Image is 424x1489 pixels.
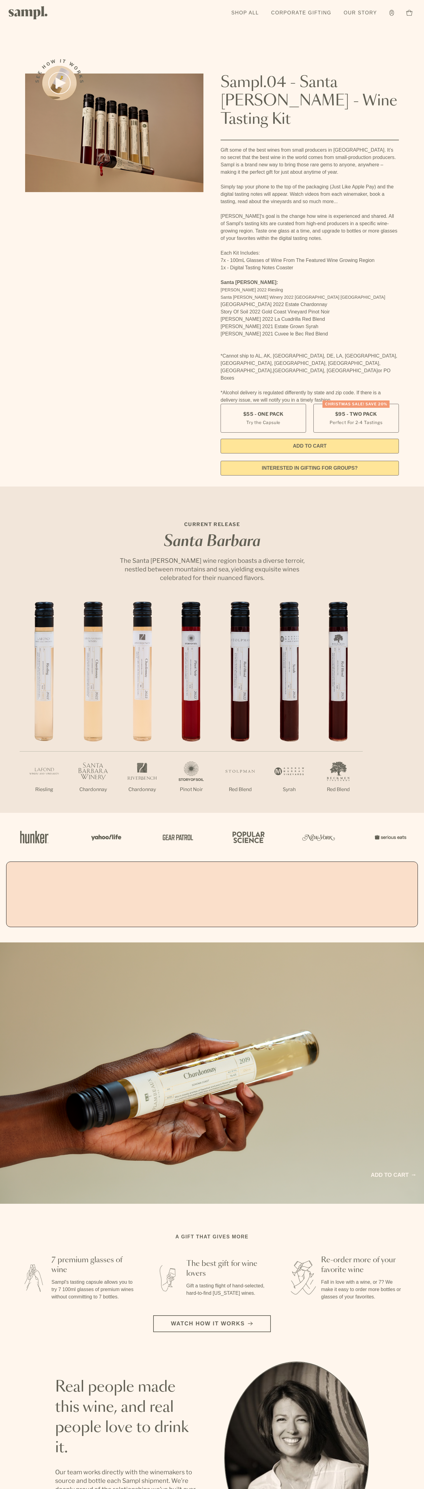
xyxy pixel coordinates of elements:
[118,786,167,793] p: Chardonnay
[300,824,337,850] img: Artboard_3_0b291449-6e8c-4d07-b2c2-3f3601a19cd1_x450.png
[55,1377,200,1458] h2: Real people made this wine, and real people love to drink it.
[330,419,382,426] small: Perfect For 2-4 Tastings
[25,74,203,192] img: Sampl.04 - Santa Barbara - Wine Tasting Kit
[164,534,260,549] em: Santa Barbara
[221,301,399,308] li: [GEOGRAPHIC_DATA] 2022 Estate Chardonnay
[221,280,278,285] strong: Santa [PERSON_NAME]:
[243,411,284,418] span: $55 - One Pack
[87,824,124,850] img: Artboard_6_04f9a106-072f-468a-bdd7-f11783b05722_x450.png
[9,6,48,19] img: Sampl logo
[167,786,216,793] p: Pinot Noir
[114,556,310,582] p: The Santa [PERSON_NAME] wine region boasts a diverse terroir, nestled between mountains and sea, ...
[221,295,385,300] span: Santa [PERSON_NAME] Winery 2022 [GEOGRAPHIC_DATA] [GEOGRAPHIC_DATA]
[221,461,399,475] a: interested in gifting for groups?
[228,6,262,20] a: Shop All
[114,521,310,528] p: CURRENT RELEASE
[153,1315,271,1332] button: Watch how it works
[51,1255,135,1275] h3: 7 premium glasses of wine
[221,439,399,453] button: Add to Cart
[321,1279,404,1301] p: Fall in love with a wine, or 7? We make it easy to order more bottles or glasses of your favorites.
[371,824,408,850] img: Artboard_7_5b34974b-f019-449e-91fb-745f8d0877ee_x450.png
[221,330,399,338] li: [PERSON_NAME] 2021 Cuvee le Bec Red Blend
[221,323,399,330] li: [PERSON_NAME] 2021 Estate Grown Syrah
[216,786,265,793] p: Red Blend
[335,411,377,418] span: $95 - Two Pack
[16,824,53,850] img: Artboard_1_c8cd28af-0030-4af1-819c-248e302c7f06_x450.png
[341,6,380,20] a: Our Story
[371,1171,415,1179] a: Add to cart
[246,419,280,426] small: Try the Capsule
[272,368,273,373] span: ,
[229,824,266,850] img: Artboard_4_28b4d326-c26e-48f9-9c80-911f17d6414e_x450.png
[51,1279,135,1301] p: Sampl's tasting capsule allows you to try 7 100ml glasses of premium wines without committing to ...
[273,368,378,373] span: [GEOGRAPHIC_DATA], [GEOGRAPHIC_DATA]
[221,287,283,292] span: [PERSON_NAME] 2022 Riesling
[186,1282,270,1297] p: Gift a tasting flight of hand-selected, hard-to-find [US_STATE] wines.
[42,66,77,100] button: See how it works
[221,316,399,323] li: [PERSON_NAME] 2022 La Cuadrilla Red Blend
[158,824,195,850] img: Artboard_5_7fdae55a-36fd-43f7-8bfd-f74a06a2878e_x450.png
[321,1255,404,1275] h3: Re-order more of your favorite wine
[221,146,399,404] div: Gift some of the best wines from small producers in [GEOGRAPHIC_DATA]. It’s no secret that the be...
[186,1259,270,1279] h3: The best gift for wine lovers
[221,308,399,316] li: Story Of Soil 2022 Gold Coast Vineyard Pinot Noir
[20,786,69,793] p: Riesling
[176,1233,249,1241] h2: A gift that gives more
[314,786,363,793] p: Red Blend
[323,400,390,408] div: Christmas SALE! Save 20%
[221,74,399,129] h1: Sampl.04 - Santa [PERSON_NAME] - Wine Tasting Kit
[265,786,314,793] p: Syrah
[268,6,335,20] a: Corporate Gifting
[69,786,118,793] p: Chardonnay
